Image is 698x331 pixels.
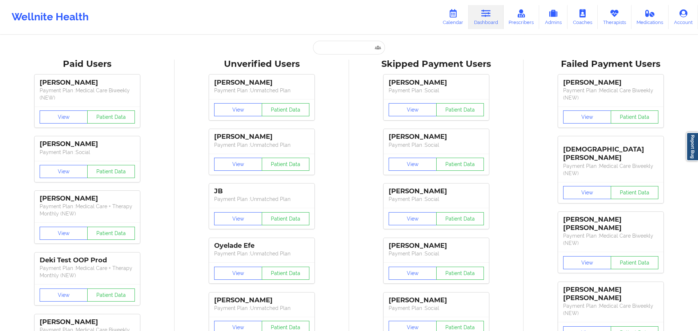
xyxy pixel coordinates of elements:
[563,186,611,199] button: View
[262,103,310,116] button: Patient Data
[40,194,135,203] div: [PERSON_NAME]
[437,5,469,29] a: Calendar
[389,296,484,304] div: [PERSON_NAME]
[214,141,309,149] p: Payment Plan : Unmatched Plan
[214,133,309,141] div: [PERSON_NAME]
[563,215,658,232] div: [PERSON_NAME] [PERSON_NAME]
[214,103,262,116] button: View
[262,267,310,280] button: Patient Data
[214,267,262,280] button: View
[563,162,658,177] p: Payment Plan : Medical Care Biweekly (NEW)
[87,110,135,124] button: Patient Data
[563,256,611,269] button: View
[354,58,518,70] div: Skipped Payment Users
[563,302,658,317] p: Payment Plan : Medical Care Biweekly (NEW)
[5,58,169,70] div: Paid Users
[40,149,135,156] p: Payment Plan : Social
[563,110,611,124] button: View
[389,133,484,141] div: [PERSON_NAME]
[389,103,437,116] button: View
[611,256,659,269] button: Patient Data
[87,165,135,178] button: Patient Data
[389,141,484,149] p: Payment Plan : Social
[214,304,309,312] p: Payment Plan : Unmatched Plan
[40,78,135,87] div: [PERSON_NAME]
[214,250,309,257] p: Payment Plan : Unmatched Plan
[214,296,309,304] div: [PERSON_NAME]
[40,203,135,217] p: Payment Plan : Medical Care + Therapy Monthly (NEW)
[214,187,309,195] div: JB
[40,256,135,265] div: Deki Test OOP Prod
[180,58,344,70] div: Unverified Users
[611,110,659,124] button: Patient Data
[87,227,135,240] button: Patient Data
[389,78,484,87] div: [PERSON_NAME]
[40,227,88,240] button: View
[40,140,135,148] div: [PERSON_NAME]
[262,158,310,171] button: Patient Data
[40,110,88,124] button: View
[436,158,484,171] button: Patient Data
[389,267,437,280] button: View
[611,186,659,199] button: Patient Data
[686,132,698,161] a: Report Bug
[389,195,484,203] p: Payment Plan : Social
[563,140,658,162] div: [DEMOGRAPHIC_DATA][PERSON_NAME]
[40,265,135,279] p: Payment Plan : Medical Care + Therapy Monthly (NEW)
[436,267,484,280] button: Patient Data
[214,212,262,225] button: View
[529,58,693,70] div: Failed Payment Users
[214,87,309,94] p: Payment Plan : Unmatched Plan
[40,288,88,302] button: View
[563,232,658,247] p: Payment Plan : Medical Care Biweekly (NEW)
[389,242,484,250] div: [PERSON_NAME]
[389,158,437,171] button: View
[389,304,484,312] p: Payment Plan : Social
[214,78,309,87] div: [PERSON_NAME]
[631,5,669,29] a: Medications
[598,5,631,29] a: Therapists
[389,250,484,257] p: Payment Plan : Social
[436,103,484,116] button: Patient Data
[40,87,135,101] p: Payment Plan : Medical Care Biweekly (NEW)
[469,5,504,29] a: Dashboard
[563,87,658,101] p: Payment Plan : Medical Care Biweekly (NEW)
[504,5,539,29] a: Prescribers
[40,318,135,326] div: [PERSON_NAME]
[563,286,658,302] div: [PERSON_NAME] [PERSON_NAME]
[389,187,484,195] div: [PERSON_NAME]
[567,5,598,29] a: Coaches
[214,195,309,203] p: Payment Plan : Unmatched Plan
[389,87,484,94] p: Payment Plan : Social
[262,212,310,225] button: Patient Data
[214,158,262,171] button: View
[87,288,135,302] button: Patient Data
[436,212,484,225] button: Patient Data
[40,165,88,178] button: View
[214,242,309,250] div: Oyelade Efe
[563,78,658,87] div: [PERSON_NAME]
[389,212,437,225] button: View
[539,5,567,29] a: Admins
[669,5,698,29] a: Account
